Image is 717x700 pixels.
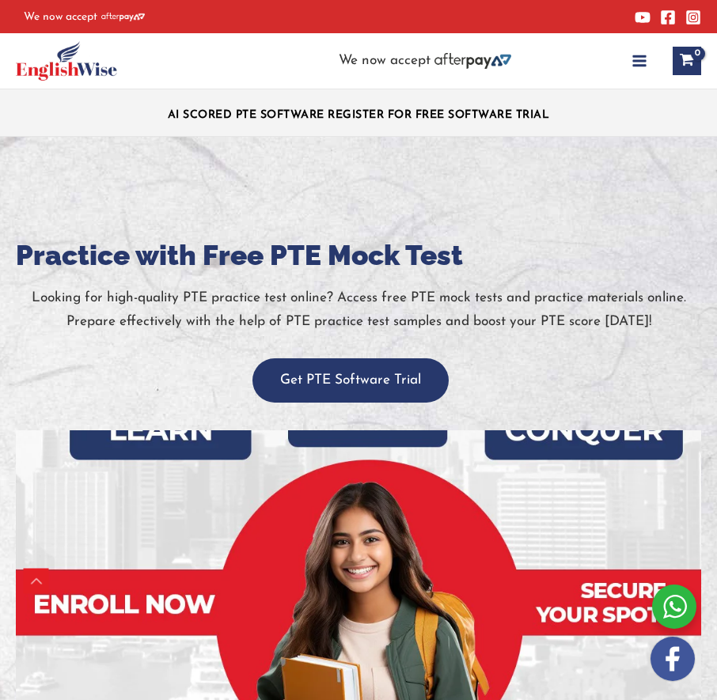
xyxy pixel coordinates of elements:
[156,96,562,129] aside: Header Widget 1
[635,9,651,25] a: YouTube
[651,637,695,681] img: white-facebook.png
[16,236,701,274] h1: Practice with Free PTE Mock Test
[434,53,511,69] img: Afterpay-Logo
[16,41,117,81] img: cropped-ew-logo
[24,9,97,25] span: We now accept
[16,286,701,335] p: Looking for high-quality PTE practice test online? Access free PTE mock tests and practice materi...
[660,9,676,25] a: Facebook
[339,53,431,69] span: We now accept
[252,358,449,403] button: Get PTE Software Trial
[101,13,145,21] img: Afterpay-Logo
[168,109,550,121] a: AI SCORED PTE SOFTWARE REGISTER FOR FREE SOFTWARE TRIAL
[252,373,449,387] a: Get PTE Software Trial
[331,53,519,70] aside: Header Widget 2
[685,9,701,25] a: Instagram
